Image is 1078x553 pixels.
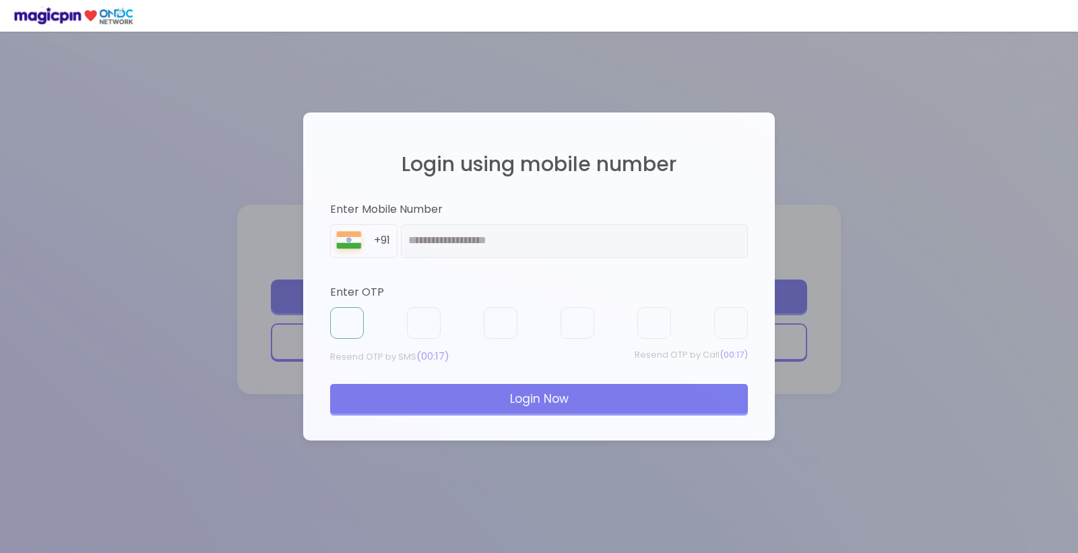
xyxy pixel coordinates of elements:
[330,384,748,414] div: Login Now
[330,153,748,175] h2: Login using mobile number
[330,285,748,300] div: Enter OTP
[13,7,133,25] img: ondc-logo-new-small.8a59708e.svg
[331,228,367,257] img: 8BGLRPwvQ+9ZgAAAAASUVORK5CYII=
[330,202,748,218] div: Enter Mobile Number
[374,233,397,249] div: +91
